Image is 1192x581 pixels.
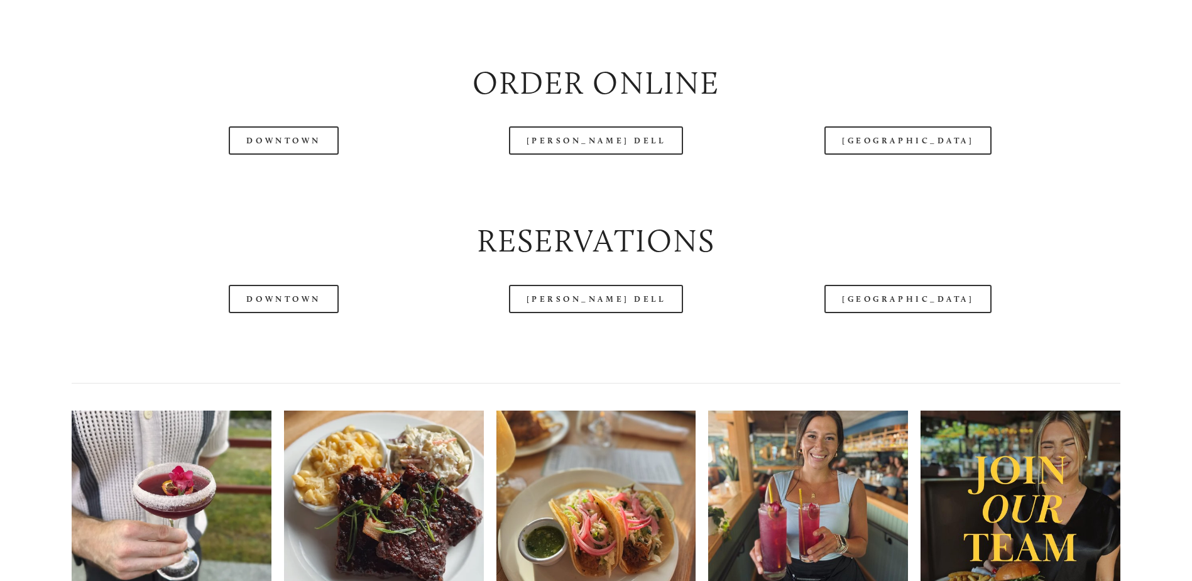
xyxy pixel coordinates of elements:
[72,219,1120,263] h2: Reservations
[824,285,992,313] a: [GEOGRAPHIC_DATA]
[824,126,992,155] a: [GEOGRAPHIC_DATA]
[509,126,684,155] a: [PERSON_NAME] Dell
[229,126,338,155] a: Downtown
[509,285,684,313] a: [PERSON_NAME] Dell
[229,285,338,313] a: Downtown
